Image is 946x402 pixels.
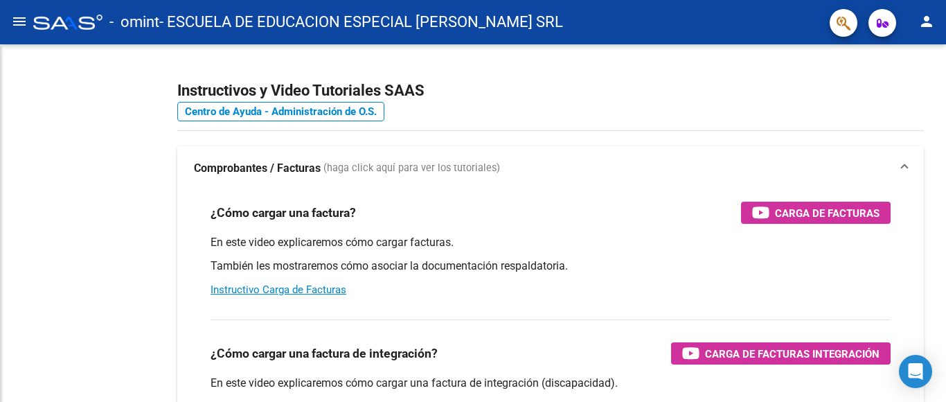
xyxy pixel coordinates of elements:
span: - omint [109,7,159,37]
a: Instructivo Carga de Facturas [211,283,346,296]
p: También les mostraremos cómo asociar la documentación respaldatoria. [211,259,891,274]
h3: ¿Cómo cargar una factura de integración? [211,344,438,363]
button: Carga de Facturas [741,202,891,224]
div: Open Intercom Messenger [899,355,932,388]
mat-icon: person [918,13,935,30]
span: Carga de Facturas [775,204,880,222]
span: (haga click aquí para ver los tutoriales) [323,161,500,176]
h3: ¿Cómo cargar una factura? [211,203,356,222]
span: Carga de Facturas Integración [705,345,880,362]
strong: Comprobantes / Facturas [194,161,321,176]
mat-icon: menu [11,13,28,30]
h2: Instructivos y Video Tutoriales SAAS [177,78,924,104]
mat-expansion-panel-header: Comprobantes / Facturas (haga click aquí para ver los tutoriales) [177,146,924,191]
p: En este video explicaremos cómo cargar facturas. [211,235,891,250]
button: Carga de Facturas Integración [671,342,891,365]
span: - ESCUELA DE EDUCACION ESPECIAL [PERSON_NAME] SRL [159,7,563,37]
p: En este video explicaremos cómo cargar una factura de integración (discapacidad). [211,376,891,391]
a: Centro de Ayuda - Administración de O.S. [177,102,384,121]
